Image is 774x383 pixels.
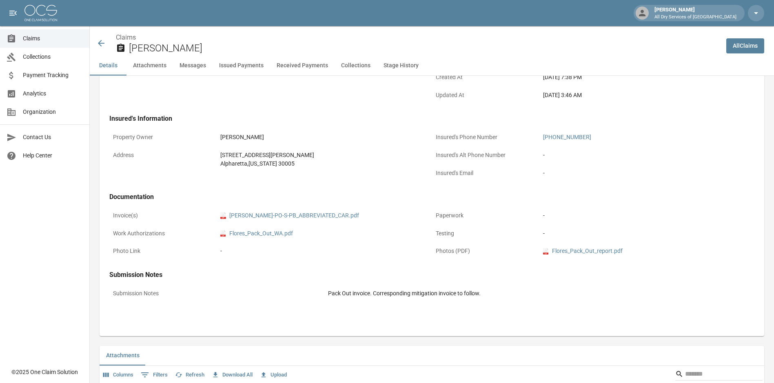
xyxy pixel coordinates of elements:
[109,243,217,259] p: Photo Link
[139,368,170,381] button: Show filters
[23,89,83,98] span: Analytics
[101,369,135,381] button: Select columns
[23,133,83,142] span: Contact Us
[126,56,173,75] button: Attachments
[24,5,57,21] img: ocs-logo-white-transparent.png
[220,159,428,168] div: Alpharetta , [US_STATE] 30005
[116,33,136,41] a: Claims
[432,165,539,181] p: Insured's Email
[220,133,428,142] div: [PERSON_NAME]
[328,289,751,298] div: Pack Out invoice. Corresponding mitigation invoice to follow.
[654,14,736,21] p: All Dry Services of [GEOGRAPHIC_DATA]
[543,211,751,220] div: -
[432,129,539,145] p: Insured's Phone Number
[543,247,623,255] a: pdfFlores_Pack_Out_report.pdf
[100,346,146,365] button: Attachments
[173,56,213,75] button: Messages
[270,56,335,75] button: Received Payments
[726,38,764,53] a: AllClaims
[90,56,126,75] button: Details
[651,6,740,20] div: [PERSON_NAME]
[543,73,751,82] div: [DATE] 7:38 PM
[432,226,539,241] p: Testing
[109,286,324,301] p: Submission Notes
[109,147,217,163] p: Address
[258,369,289,381] button: Upload
[173,369,206,381] button: Refresh
[109,226,217,241] p: Work Authorizations
[23,53,83,61] span: Collections
[432,147,539,163] p: Insured's Alt Phone Number
[5,5,21,21] button: open drawer
[675,368,763,382] div: Search
[23,151,83,160] span: Help Center
[432,208,539,224] p: Paperwork
[220,211,359,220] a: pdf[PERSON_NAME]-PO-S-PB_ABBREVIATED_CAR.pdf
[543,91,751,100] div: [DATE] 3:46 AM
[116,33,720,42] nav: breadcrumb
[109,129,217,145] p: Property Owner
[90,56,774,75] div: anchor tabs
[109,271,754,279] h4: Submission Notes
[23,108,83,116] span: Organization
[432,243,539,259] p: Photos (PDF)
[432,69,539,85] p: Created At
[213,56,270,75] button: Issued Payments
[100,346,764,365] div: related-list tabs
[11,368,78,376] div: © 2025 One Claim Solution
[432,87,539,103] p: Updated At
[220,247,428,255] div: -
[23,34,83,43] span: Claims
[129,42,720,54] h2: [PERSON_NAME]
[109,193,754,201] h4: Documentation
[543,169,751,177] div: -
[210,369,255,381] button: Download All
[543,134,591,140] a: [PHONE_NUMBER]
[220,229,293,238] a: pdfFlores_Pack_Out_WA.pdf
[543,151,751,159] div: -
[377,56,425,75] button: Stage History
[23,71,83,80] span: Payment Tracking
[543,229,751,238] div: -
[335,56,377,75] button: Collections
[109,115,754,123] h4: Insured's Information
[220,151,428,159] div: [STREET_ADDRESS][PERSON_NAME]
[109,208,217,224] p: Invoice(s)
